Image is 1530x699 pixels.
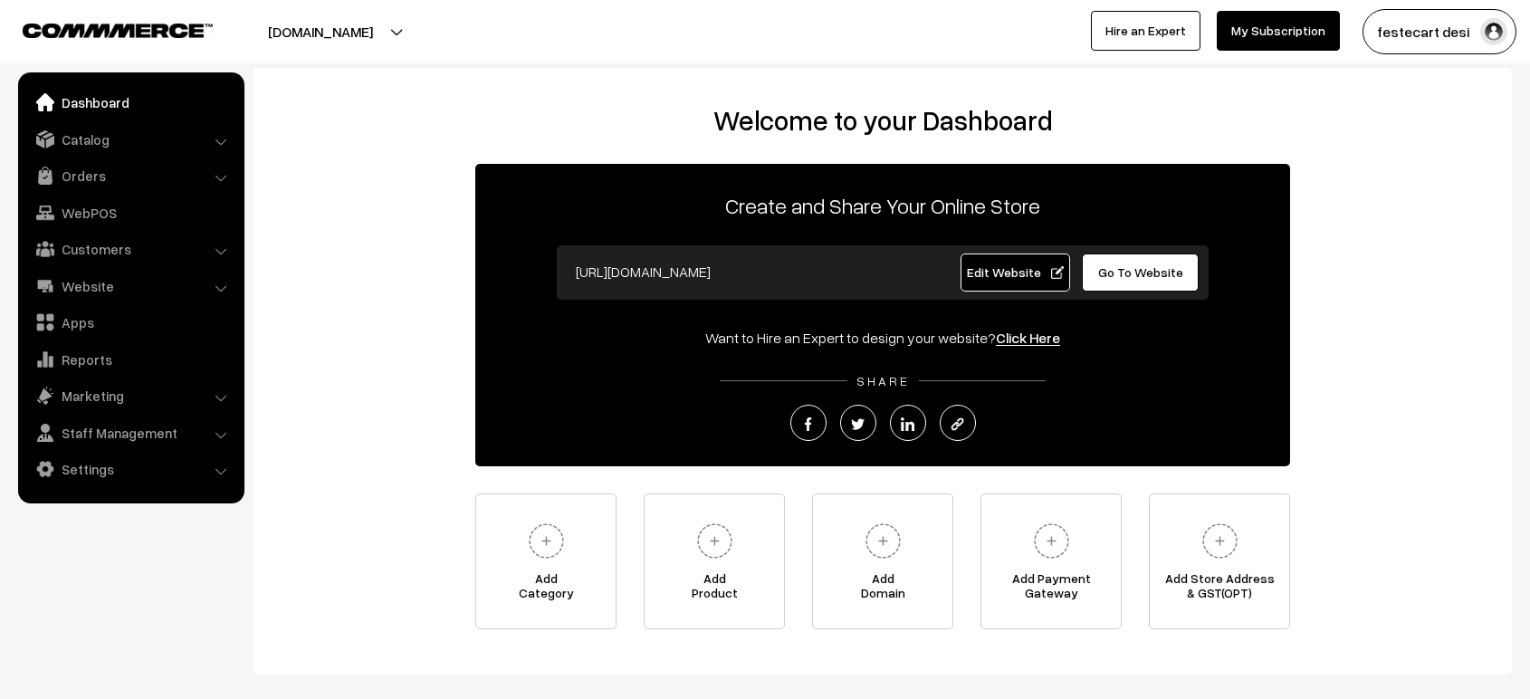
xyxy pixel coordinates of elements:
[23,18,181,40] a: COMMMERCE
[981,571,1121,608] span: Add Payment Gateway
[23,417,238,449] a: Staff Management
[645,571,784,608] span: Add Product
[475,189,1290,222] p: Create and Share Your Online Store
[476,571,616,608] span: Add Category
[521,516,571,566] img: plus.svg
[1098,264,1183,280] span: Go To Website
[967,264,1064,280] span: Edit Website
[813,571,952,608] span: Add Domain
[1150,571,1289,608] span: Add Store Address & GST(OPT)
[475,493,617,629] a: AddCategory
[272,104,1494,137] h2: Welcome to your Dashboard
[23,86,238,119] a: Dashboard
[1082,254,1199,292] a: Go To Website
[644,493,785,629] a: AddProduct
[475,327,1290,349] div: Want to Hire an Expert to design your website?
[996,329,1060,347] a: Click Here
[23,453,238,485] a: Settings
[1027,516,1076,566] img: plus.svg
[205,9,436,54] button: [DOMAIN_NAME]
[847,373,919,388] span: SHARE
[1363,9,1516,54] button: festecart desi
[23,123,238,156] a: Catalog
[1149,493,1290,629] a: Add Store Address& GST(OPT)
[690,516,740,566] img: plus.svg
[23,270,238,302] a: Website
[1091,11,1200,51] a: Hire an Expert
[1195,516,1245,566] img: plus.svg
[23,379,238,412] a: Marketing
[23,24,213,37] img: COMMMERCE
[23,159,238,192] a: Orders
[1217,11,1340,51] a: My Subscription
[23,233,238,265] a: Customers
[858,516,908,566] img: plus.svg
[23,196,238,229] a: WebPOS
[23,343,238,376] a: Reports
[980,493,1122,629] a: Add PaymentGateway
[23,306,238,339] a: Apps
[812,493,953,629] a: AddDomain
[1480,18,1507,45] img: user
[961,254,1071,292] a: Edit Website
